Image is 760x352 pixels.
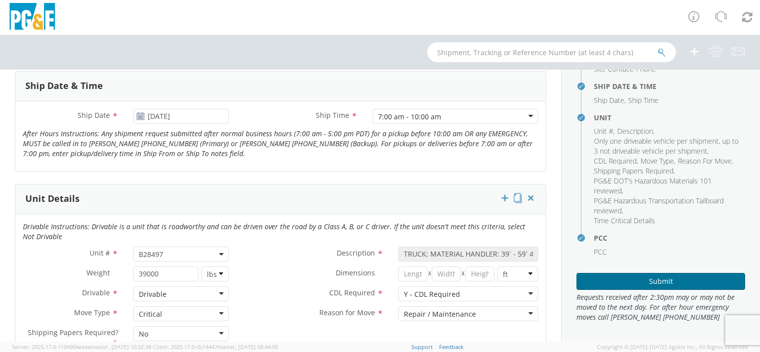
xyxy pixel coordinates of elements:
img: pge-logo-06675f144f4cfa6a6814.png [7,3,57,32]
div: No [139,329,148,339]
span: master, [DATE] 10:32:38 [91,343,151,351]
span: X [427,266,432,281]
li: , [594,176,743,196]
span: Description [337,248,375,258]
span: Move Type [641,156,674,166]
li: , [594,196,743,216]
span: Weight [87,268,110,277]
span: Ship Time [316,110,349,120]
li: , [594,166,675,176]
div: Y - CDL Required [404,289,460,299]
span: Move Type [74,308,110,317]
span: B28497 [139,250,223,259]
h3: Ship Date & Time [25,81,103,91]
span: Unit # [90,248,110,258]
div: Critical [139,309,162,319]
i: Drivable Instructions: Drivable is a unit that is roadworthy and can be driven over the road by a... [23,222,525,241]
h4: Unit [594,114,745,121]
li: , [594,126,615,136]
input: Shipment, Tracking or Reference Number (at least 4 chars) [427,42,676,62]
span: Shipping Papers Required [594,166,673,176]
span: Ship Time [628,95,659,105]
span: B28497 [133,247,229,262]
li: , [594,156,638,166]
a: Feedback [439,343,464,351]
span: Copyright © [DATE]-[DATE] Agistix Inc., All Rights Reserved [597,343,748,351]
span: master, [DATE] 08:44:05 [217,343,278,351]
span: Reason for Move [319,308,375,317]
div: Drivable [139,289,167,299]
span: Requests received after 2:30pm may or may not be moved to the next day. For after hour emergency ... [576,292,745,322]
li: , [641,156,675,166]
span: Only one driveable vehicle per shipment, up to 3 not driveable vehicle per shipment [594,136,739,156]
h4: Ship Date & Time [594,83,745,90]
span: Unit # [594,126,613,136]
span: CDL Required [594,156,637,166]
span: Dimensions [336,268,375,277]
button: Submit [576,273,745,290]
span: PG&E DOT's Hazardous Materials 101 reviewed [594,176,712,195]
li: , [617,126,655,136]
span: Shipping Papers Required? [28,328,118,337]
i: After Hours Instructions: Any shipment request submitted after normal business hours (7:00 am - 5... [23,129,533,158]
span: X [461,266,466,281]
span: CDL Required [329,288,375,297]
span: Ship Date [78,110,110,120]
span: Drivable [82,288,110,297]
input: Width [432,266,461,281]
input: Length [398,266,427,281]
li: , [594,136,743,156]
a: Support [411,343,433,351]
h3: Unit Details [25,194,80,204]
span: PCC [594,247,607,257]
div: Repair / Maintenance [404,309,476,319]
span: Time Critical Details [594,216,655,225]
input: Height [466,266,494,281]
span: Client: 2025.17.0-cb14447 [153,343,278,351]
span: Description [617,126,653,136]
div: 7:00 am - 10:00 am [378,112,441,122]
li: , [678,156,733,166]
h4: PCC [594,234,745,242]
span: Reason For Move [678,156,732,166]
span: Ship Date [594,95,624,105]
li: , [594,95,626,105]
span: Server: 2025.17.0-1194904eeae [12,343,151,351]
span: PG&E Hazardous Transportation Tailboard reviewed [594,196,724,215]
